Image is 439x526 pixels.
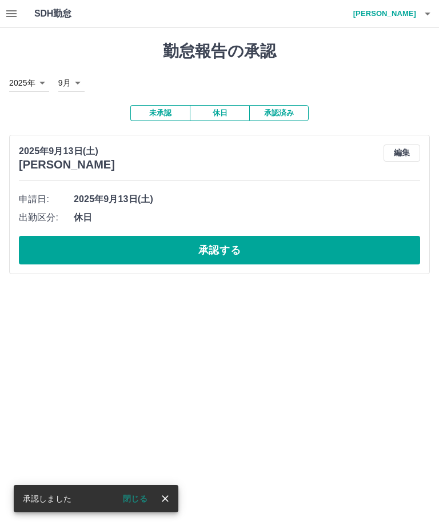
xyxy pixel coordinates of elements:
[19,144,115,158] p: 2025年9月13日(土)
[114,490,157,507] button: 閉じる
[58,75,85,91] div: 9月
[19,192,74,206] span: 申請日:
[23,488,71,509] div: 承認しました
[9,42,430,61] h1: 勤怠報告の承認
[249,105,309,121] button: 承認済み
[130,105,190,121] button: 未承認
[74,192,420,206] span: 2025年9月13日(土)
[19,236,420,264] button: 承認する
[19,211,74,224] span: 出勤区分:
[74,211,420,224] span: 休日
[9,75,49,91] div: 2025年
[190,105,249,121] button: 休日
[157,490,174,507] button: close
[19,158,115,171] h3: [PERSON_NAME]
[384,144,420,162] button: 編集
